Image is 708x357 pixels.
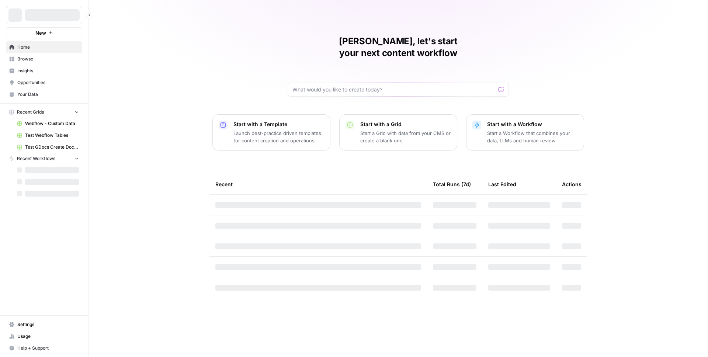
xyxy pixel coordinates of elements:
[35,29,46,37] span: New
[17,155,55,162] span: Recent Workflows
[17,91,79,98] span: Your Data
[6,27,82,38] button: New
[17,333,79,340] span: Usage
[6,107,82,118] button: Recent Grids
[6,342,82,354] button: Help + Support
[6,53,82,65] a: Browse
[6,41,82,53] a: Home
[488,174,516,194] div: Last Edited
[17,67,79,74] span: Insights
[360,121,451,128] p: Start with a Grid
[6,65,82,77] a: Insights
[14,141,82,153] a: Test GDocs Create Doc Grid
[360,129,451,144] p: Start a Grid with data from your CMS or create a blank one
[288,35,509,59] h1: [PERSON_NAME], let's start your next content workflow
[25,120,79,127] span: Webflow - Custom Data
[17,56,79,62] span: Browse
[212,114,330,150] button: Start with a TemplateLaunch best-practice driven templates for content creation and operations
[17,109,44,115] span: Recent Grids
[17,44,79,51] span: Home
[466,114,584,150] button: Start with a WorkflowStart a Workflow that combines your data, LLMs and human review
[17,79,79,86] span: Opportunities
[215,174,421,194] div: Recent
[233,121,324,128] p: Start with a Template
[14,129,82,141] a: Test Webflow Tables
[17,321,79,328] span: Settings
[487,129,578,144] p: Start a Workflow that combines your data, LLMs and human review
[233,129,324,144] p: Launch best-practice driven templates for content creation and operations
[562,174,582,194] div: Actions
[292,86,495,93] input: What would you like to create today?
[25,144,79,150] span: Test GDocs Create Doc Grid
[17,345,79,351] span: Help + Support
[6,77,82,89] a: Opportunities
[339,114,457,150] button: Start with a GridStart a Grid with data from your CMS or create a blank one
[433,174,471,194] div: Total Runs (7d)
[6,330,82,342] a: Usage
[6,319,82,330] a: Settings
[6,153,82,164] button: Recent Workflows
[14,118,82,129] a: Webflow - Custom Data
[487,121,578,128] p: Start with a Workflow
[6,89,82,100] a: Your Data
[25,132,79,139] span: Test Webflow Tables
